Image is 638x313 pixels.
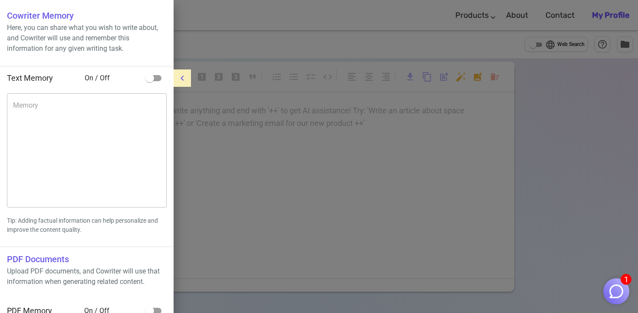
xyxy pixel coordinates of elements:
[7,9,167,23] h6: Cowriter Memory
[7,216,167,234] p: Tip: Adding factual information can help personalize and improve the content quality.
[174,69,191,87] button: menu
[7,266,167,287] p: Upload PDF documents, and Cowriter will use that information when generating related content.
[7,252,167,266] h6: PDF Documents
[85,73,141,83] span: On / Off
[7,73,53,82] span: Text Memory
[621,274,631,285] span: 1
[608,283,625,300] img: Close chat
[7,23,167,54] p: Here, you can share what you wish to write about, and Cowriter will use and remember this informa...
